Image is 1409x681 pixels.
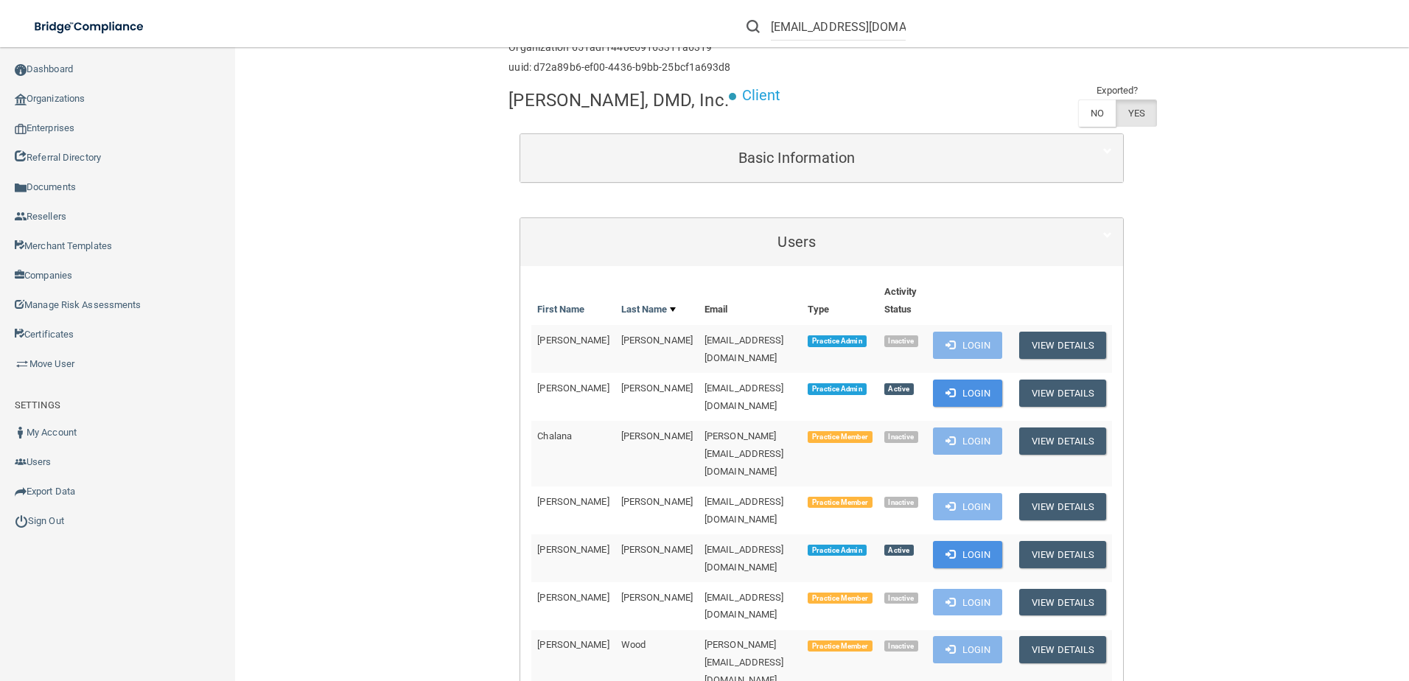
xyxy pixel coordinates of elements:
[1078,82,1158,99] td: Exported?
[621,301,676,318] a: Last Name
[621,544,693,555] span: [PERSON_NAME]
[884,383,914,395] span: Active
[933,332,1003,359] button: Login
[15,182,27,194] img: icon-documents.8dae5593.png
[537,335,609,346] span: [PERSON_NAME]
[704,430,784,477] span: [PERSON_NAME][EMAIL_ADDRESS][DOMAIN_NAME]
[884,431,919,443] span: Inactive
[884,640,919,652] span: Inactive
[621,496,693,507] span: [PERSON_NAME]
[884,335,919,347] span: Inactive
[808,431,872,443] span: Practice Member
[933,493,1003,520] button: Login
[808,593,872,604] span: Practice Member
[15,514,28,528] img: ic_power_dark.7ecde6b1.png
[699,277,802,325] th: Email
[1019,380,1106,407] button: View Details
[1019,541,1106,568] button: View Details
[878,277,927,325] th: Activity Status
[704,335,784,363] span: [EMAIL_ADDRESS][DOMAIN_NAME]
[621,383,693,394] span: [PERSON_NAME]
[22,12,158,42] img: bridge_compliance_login_screen.278c3ca4.svg
[15,94,27,105] img: organization-icon.f8decf85.png
[15,64,27,76] img: ic_dashboard_dark.d01f4a41.png
[1019,636,1106,663] button: View Details
[15,427,27,439] img: ic_user_dark.df1a06c3.png
[933,636,1003,663] button: Login
[884,497,919,509] span: Inactive
[933,380,1003,407] button: Login
[1116,99,1157,127] label: YES
[15,357,29,371] img: briefcase.64adab9b.png
[531,142,1112,175] a: Basic Information
[531,226,1112,259] a: Users
[621,335,693,346] span: [PERSON_NAME]
[621,592,693,603] span: [PERSON_NAME]
[704,496,784,525] span: [EMAIL_ADDRESS][DOMAIN_NAME]
[531,234,1062,250] h5: Users
[508,91,728,110] h4: [PERSON_NAME], DMD, Inc.
[933,541,1003,568] button: Login
[508,62,730,73] h6: uuid: d72a89b6-ef00-4436-b9bb-25bcf1a693d8
[1019,589,1106,616] button: View Details
[537,496,609,507] span: [PERSON_NAME]
[531,150,1062,166] h5: Basic Information
[808,383,866,395] span: Practice Admin
[884,593,919,604] span: Inactive
[747,20,760,33] img: ic-search.3b580494.png
[933,589,1003,616] button: Login
[742,82,781,109] p: Client
[884,545,914,556] span: Active
[15,486,27,497] img: icon-export.b9366987.png
[1078,99,1116,127] label: NO
[808,545,866,556] span: Practice Admin
[537,592,609,603] span: [PERSON_NAME]
[808,335,866,347] span: Practice Admin
[808,497,872,509] span: Practice Member
[537,544,609,555] span: [PERSON_NAME]
[15,397,60,414] label: SETTINGS
[15,211,27,223] img: ic_reseller.de258add.png
[537,383,609,394] span: [PERSON_NAME]
[1154,576,1391,635] iframe: Drift Widget Chat Controller
[1019,427,1106,455] button: View Details
[621,430,693,441] span: [PERSON_NAME]
[704,592,784,621] span: [EMAIL_ADDRESS][DOMAIN_NAME]
[771,13,906,41] input: Search
[1019,493,1106,520] button: View Details
[933,427,1003,455] button: Login
[537,430,572,441] span: Chalana
[808,640,872,652] span: Practice Member
[704,383,784,411] span: [EMAIL_ADDRESS][DOMAIN_NAME]
[537,639,609,650] span: [PERSON_NAME]
[621,639,646,650] span: Wood
[1019,332,1106,359] button: View Details
[15,124,27,134] img: enterprise.0d942306.png
[15,456,27,468] img: icon-users.e205127d.png
[537,301,584,318] a: First Name
[704,544,784,573] span: [EMAIL_ADDRESS][DOMAIN_NAME]
[802,277,878,325] th: Type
